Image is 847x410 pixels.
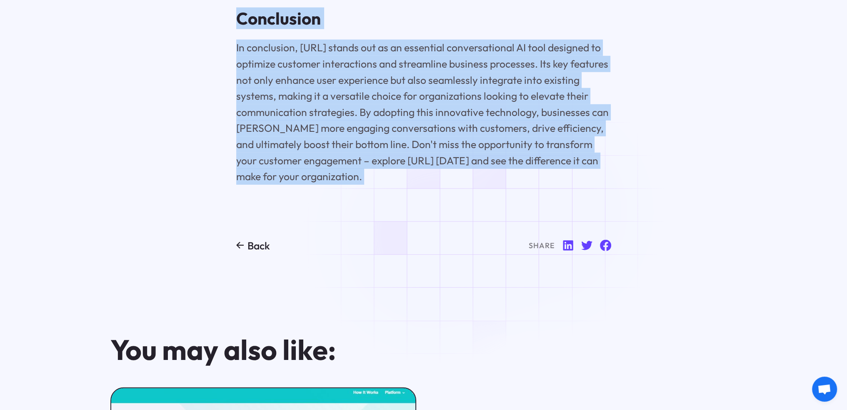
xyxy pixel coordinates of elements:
div: Back [247,239,270,253]
h2: Conclusion [236,8,611,28]
a: Back [236,239,270,253]
div: Open chat [812,377,837,402]
p: In conclusion, [URL] stands out as an essential conversational AI tool designed to optimize custo... [236,40,611,184]
h3: You may also like: [110,335,560,365]
p: ‍ [236,196,611,212]
div: Share [529,240,555,251]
